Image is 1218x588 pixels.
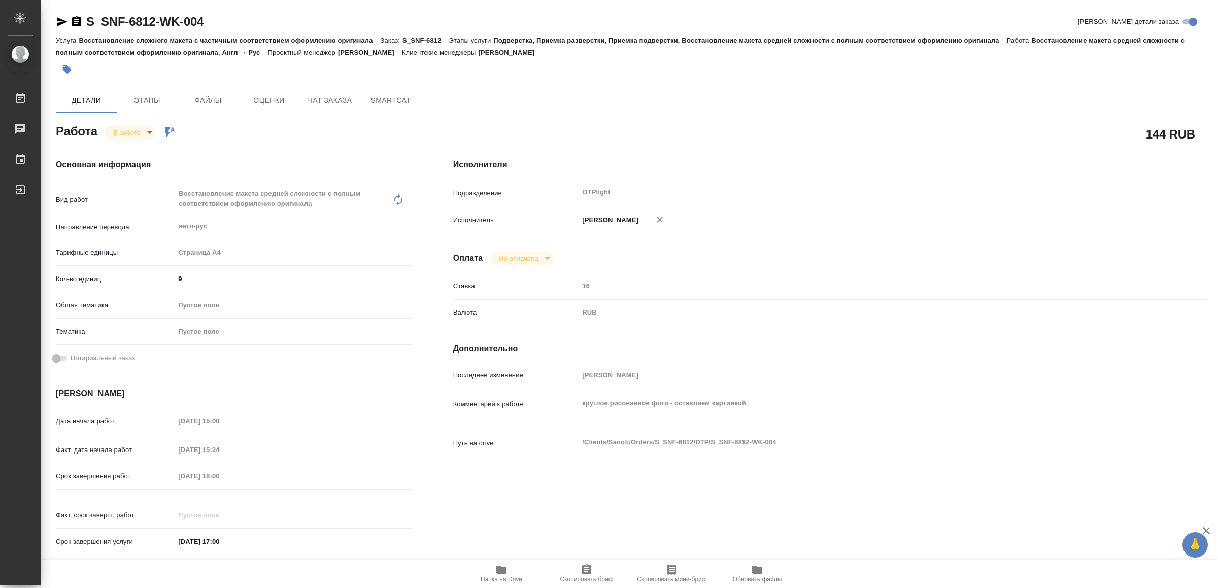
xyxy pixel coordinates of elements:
[56,327,175,337] p: Тематика
[123,94,172,107] span: Этапы
[579,215,638,225] p: [PERSON_NAME]
[1187,534,1204,556] span: 🙏
[56,248,175,258] p: Тарифные единицы
[449,37,494,44] p: Этапы услуги
[175,508,263,523] input: Пустое поле
[1146,125,1195,143] h2: 144 RUB
[178,300,400,310] div: Пустое поле
[86,15,204,28] a: S_SNF-6812-WK-004
[71,353,135,363] span: Нотариальный заказ
[579,279,1144,293] input: Пустое поле
[178,327,400,337] div: Пустое поле
[366,94,415,107] span: SmartCat
[453,252,483,264] h4: Оплата
[175,323,412,340] div: Пустое поле
[1007,37,1032,44] p: Работа
[629,560,715,588] button: Скопировать мини-бриф
[56,159,413,171] h4: Основная информация
[56,388,413,400] h4: [PERSON_NAME]
[306,94,354,107] span: Чат заказа
[56,537,175,547] p: Срок завершения услуги
[402,49,479,56] p: Клиентские менеджеры
[560,576,613,583] span: Скопировать бриф
[56,195,175,205] p: Вид работ
[338,49,402,56] p: [PERSON_NAME]
[493,37,1006,44] p: Подверстка, Приемка разверстки, Приемка подверстки, Восстановление макета средней сложности с пол...
[453,159,1207,171] h4: Исполнители
[175,442,263,457] input: Пустое поле
[579,395,1144,412] textarea: круглое рисованное фото - оставляем картинкой
[481,576,522,583] span: Папка на Drive
[402,37,449,44] p: S_SNF-6812
[579,434,1144,451] textarea: /Clients/Sanofi/Orders/S_SNF-6812/DTP/S_SNF-6812-WK-004
[453,307,579,318] p: Валюта
[453,281,579,291] p: Ставка
[453,370,579,381] p: Последнее изменение
[381,37,402,44] p: Заказ:
[1078,17,1179,27] span: [PERSON_NAME] детали заказа
[175,244,412,261] div: Страница А4
[110,128,144,137] button: В работе
[453,188,579,198] p: Подразделение
[56,445,175,455] p: Факт. дата начала работ
[579,368,1144,383] input: Пустое поле
[56,510,175,521] p: Факт. срок заверш. работ
[56,37,79,44] p: Услуга
[245,94,293,107] span: Оценки
[637,576,706,583] span: Скопировать мини-бриф
[715,560,800,588] button: Обновить файлы
[453,438,579,448] p: Путь на drive
[175,469,263,483] input: Пустое поле
[1182,532,1208,558] button: 🙏
[579,304,1144,321] div: RUB
[56,58,78,81] button: Добавить тэг
[56,274,175,284] p: Кол-во единиц
[56,16,68,28] button: Скопировать ссылку для ЯМессенджера
[479,49,543,56] p: [PERSON_NAME]
[491,252,553,265] div: В работе
[453,215,579,225] p: Исполнитель
[56,416,175,426] p: Дата начала работ
[496,254,541,263] button: Не оплачена
[62,94,111,107] span: Детали
[175,413,263,428] input: Пустое поле
[105,126,156,140] div: В работе
[56,471,175,481] p: Срок завершения работ
[56,300,175,310] p: Общая тематика
[56,121,97,140] h2: Работа
[71,16,83,28] button: Скопировать ссылку
[56,222,175,232] p: Направление перевода
[453,399,579,409] p: Комментарий к работе
[453,342,1207,355] h4: Дополнительно
[175,534,263,549] input: ✎ Введи что-нибудь
[175,297,412,314] div: Пустое поле
[459,560,544,588] button: Папка на Drive
[733,576,782,583] span: Обновить файлы
[267,49,337,56] p: Проектный менеджер
[184,94,232,107] span: Файлы
[175,271,412,286] input: ✎ Введи что-нибудь
[649,209,671,231] button: Удалить исполнителя
[544,560,629,588] button: Скопировать бриф
[79,37,380,44] p: Восстановление сложного макета с частичным соответствием оформлению оригинала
